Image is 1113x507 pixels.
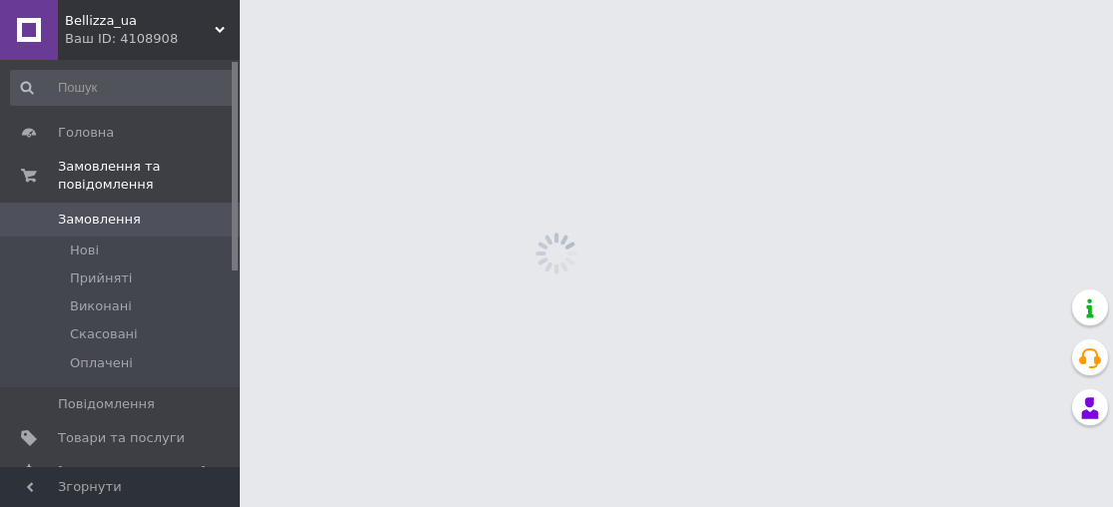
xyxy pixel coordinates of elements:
span: Нові [70,242,99,259]
span: Прийняті [70,269,132,287]
span: Головна [58,124,114,142]
span: [DEMOGRAPHIC_DATA] [58,463,206,481]
span: Оплачені [70,354,133,372]
span: Скасовані [70,325,138,343]
span: Bellizza_ua [65,12,215,30]
span: Замовлення [58,211,141,229]
input: Пошук [10,70,235,106]
div: Ваш ID: 4108908 [65,30,240,48]
span: Замовлення та повідомлення [58,158,240,194]
span: Товари та послуги [58,429,185,447]
span: Повідомлення [58,395,155,413]
span: Виконані [70,297,132,315]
